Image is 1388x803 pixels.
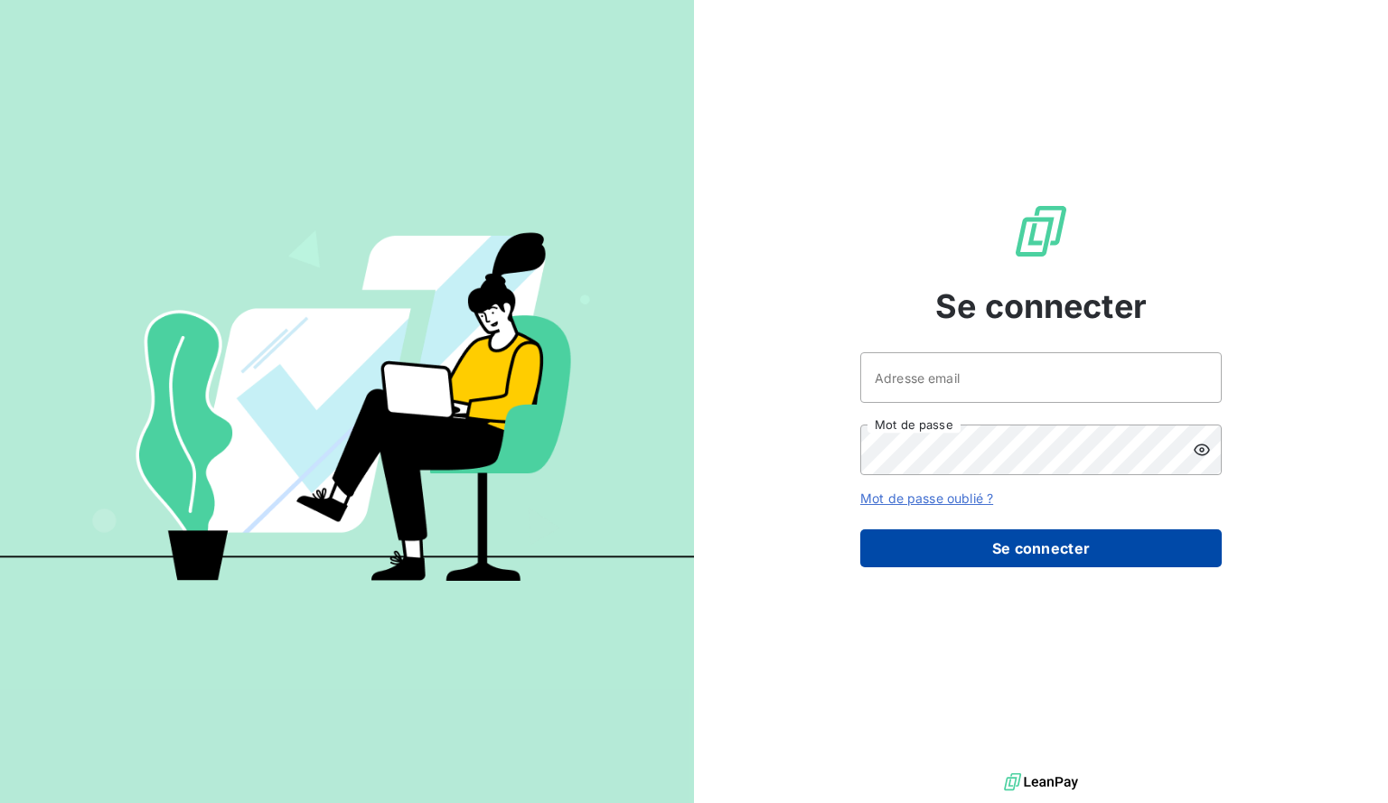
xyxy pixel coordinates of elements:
button: Se connecter [860,529,1222,567]
img: Logo LeanPay [1012,202,1070,260]
img: logo [1004,769,1078,796]
span: Se connecter [935,282,1147,331]
input: placeholder [860,352,1222,403]
a: Mot de passe oublié ? [860,490,993,506]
